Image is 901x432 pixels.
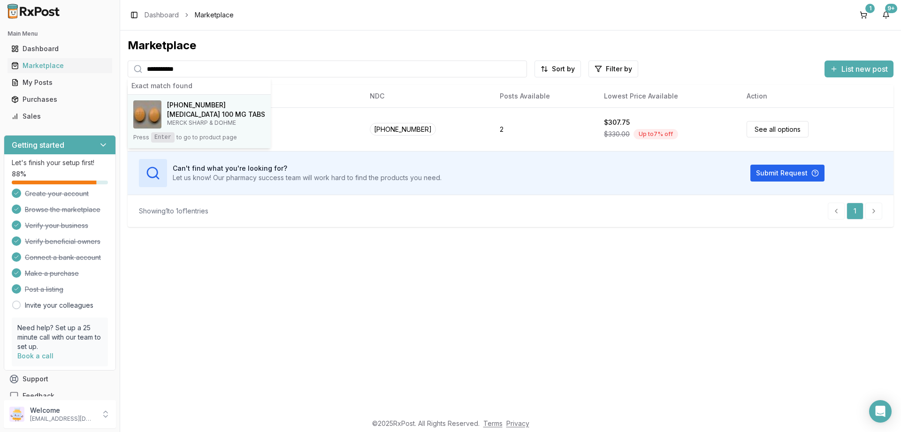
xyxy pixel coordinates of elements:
[552,64,575,74] span: Sort by
[151,132,175,143] kbd: Enter
[8,30,112,38] h2: Main Menu
[878,8,893,23] button: 9+
[25,189,89,198] span: Create your account
[173,164,442,173] h3: Can't find what you're looking for?
[847,203,863,220] a: 1
[12,158,108,167] p: Let's finish your setup first!
[492,85,596,107] th: Posts Available
[4,41,116,56] button: Dashboard
[167,100,226,110] span: [PHONE_NUMBER]
[825,65,893,75] a: List new post
[588,61,638,77] button: Filter by
[604,118,630,127] div: $307.75
[4,58,116,73] button: Marketplace
[483,419,503,427] a: Terms
[492,107,596,151] td: 2
[8,74,112,91] a: My Posts
[534,61,581,77] button: Sort by
[750,165,825,182] button: Submit Request
[4,4,64,19] img: RxPost Logo
[606,64,632,74] span: Filter by
[173,173,442,182] p: Let us know! Our pharmacy success team will work hard to find the products you need.
[176,134,237,141] span: to go to product page
[596,85,739,107] th: Lowest Price Available
[8,40,112,57] a: Dashboard
[8,108,112,125] a: Sales
[506,419,529,427] a: Privacy
[128,95,271,148] button: Januvia 100 MG TABS[PHONE_NUMBER][MEDICAL_DATA] 100 MG TABSMERCK SHARP & DOHMEPressEnterto go to ...
[128,38,893,53] div: Marketplace
[4,371,116,387] button: Support
[30,415,95,423] p: [EMAIL_ADDRESS][DOMAIN_NAME]
[17,352,53,360] a: Book a call
[25,237,100,246] span: Verify beneficial owners
[11,112,108,121] div: Sales
[9,407,24,422] img: User avatar
[195,10,234,20] span: Marketplace
[856,8,871,23] button: 1
[167,110,265,119] h4: [MEDICAL_DATA] 100 MG TABS
[825,61,893,77] button: List new post
[4,109,116,124] button: Sales
[133,134,149,141] span: Press
[4,387,116,404] button: Feedback
[885,4,897,13] div: 9+
[145,10,179,20] a: Dashboard
[139,206,208,216] div: Showing 1 to 1 of 1 entries
[4,75,116,90] button: My Posts
[747,121,809,137] a: See all options
[25,269,79,278] span: Make a purchase
[11,78,108,87] div: My Posts
[634,129,678,139] div: Up to 7 % off
[11,61,108,70] div: Marketplace
[133,100,161,129] img: Januvia 100 MG TABS
[370,123,436,136] span: [PHONE_NUMBER]
[128,77,271,95] div: Exact match found
[167,119,265,127] p: MERCK SHARP & DOHME
[11,44,108,53] div: Dashboard
[17,323,102,351] p: Need help? Set up a 25 minute call with our team to set up.
[12,169,26,179] span: 88 %
[739,85,893,107] th: Action
[604,129,630,139] span: $330.00
[25,205,100,214] span: Browse the marketplace
[25,253,101,262] span: Connect a bank account
[30,406,95,415] p: Welcome
[23,391,54,401] span: Feedback
[828,203,882,220] nav: pagination
[841,63,888,75] span: List new post
[869,400,892,423] div: Open Intercom Messenger
[25,301,93,310] a: Invite your colleagues
[865,4,875,13] div: 1
[8,57,112,74] a: Marketplace
[4,92,116,107] button: Purchases
[362,85,492,107] th: NDC
[8,91,112,108] a: Purchases
[11,95,108,104] div: Purchases
[145,10,234,20] nav: breadcrumb
[12,139,64,151] h3: Getting started
[25,221,88,230] span: Verify your business
[25,285,63,294] span: Post a listing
